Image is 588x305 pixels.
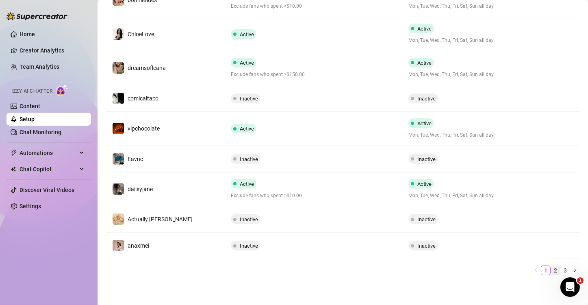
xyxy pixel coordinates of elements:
a: Chat Monitoring [20,129,61,135]
span: daiisyjane [128,186,153,192]
span: left [534,268,538,273]
span: Automations [20,146,77,159]
span: anaxmei [128,242,149,249]
span: Mon, Tue, Wed, Thu, Fri, Sat, Sun all day [408,71,514,78]
span: Mon, Tue, Wed, Thu, Fri, Sat, Sun all day [408,131,514,139]
li: 1 [541,266,551,275]
button: right [570,266,580,275]
a: 1 [541,266,550,275]
img: logo-BBDzfeDw.svg [7,12,67,20]
span: Izzy AI Chatter [11,87,52,95]
span: 1 [577,277,584,284]
a: Home [20,31,35,37]
a: Content [20,103,40,109]
img: Chat Copilot [11,166,16,172]
span: Active [240,181,254,187]
a: 3 [561,266,570,275]
span: Inactive [240,243,258,249]
span: Active [417,26,432,32]
li: Previous Page [531,266,541,275]
a: 2 [551,266,560,275]
img: vipchocolate [113,123,124,134]
a: Team Analytics [20,63,59,70]
span: Inactive [240,156,258,162]
img: Actually.Maria [113,213,124,225]
img: AI Chatter [56,84,68,96]
button: left [531,266,541,275]
span: Active [417,120,432,126]
span: Chat Copilot [20,163,77,176]
span: Active [240,60,254,66]
a: Creator Analytics [20,44,85,57]
img: dreamsofleana [113,62,124,74]
span: ChloeLove [128,31,154,37]
img: comicaltaco [113,93,124,104]
span: Mon, Tue, Wed, Thu, Fri, Sat, Sun all day [408,192,514,200]
span: Inactive [417,96,436,102]
span: Mon, Tue, Wed, Thu, Fri, Sat, Sun all day [408,2,514,10]
span: Exclude fans who spent >$150.00 [231,71,396,78]
span: vipchocolate [128,125,160,132]
iframe: Intercom live chat [560,277,580,297]
a: Setup [20,116,35,122]
span: Eavnc [128,156,143,162]
li: 2 [551,266,560,275]
img: Eavnc [113,153,124,165]
span: Mon, Tue, Wed, Thu, Fri, Sat, Sun all day [408,37,514,44]
a: Discover Viral Videos [20,187,74,193]
img: anaxmei [113,240,124,251]
span: Inactive [417,243,436,249]
span: dreamsofleana [128,65,166,71]
li: 3 [560,266,570,275]
span: Actually.[PERSON_NAME] [128,216,193,222]
span: Inactive [240,216,258,222]
span: Inactive [417,156,436,162]
span: Active [240,126,254,132]
span: Exclude fans who spent >$10.00 [231,2,396,10]
span: comicaltaco [128,95,158,102]
span: right [573,268,577,273]
img: ChloeLove [113,28,124,40]
a: Settings [20,203,41,209]
span: thunderbolt [11,150,17,156]
span: Active [240,31,254,37]
span: Active [417,60,432,66]
span: Active [417,181,432,187]
span: Inactive [240,96,258,102]
img: daiisyjane [113,183,124,195]
span: Exclude fans who spent >$10.00 [231,192,396,200]
span: Inactive [417,216,436,222]
li: Next Page [570,266,580,275]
